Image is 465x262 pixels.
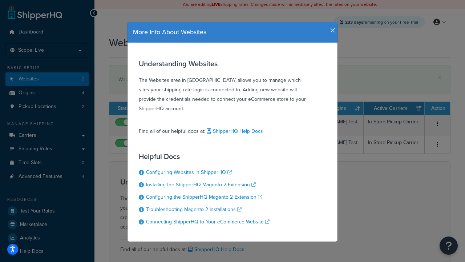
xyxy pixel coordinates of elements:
a: ShipperHQ Help Docs [205,127,263,135]
a: Troubleshooting Magento 2 Installations [146,206,242,213]
h4: More Info About Websites [133,28,332,37]
div: Find all of our helpful docs at: [139,121,308,136]
a: Installing the ShipperHQ Magento 2 Extension [146,181,256,188]
a: Connecting ShipperHQ to Your eCommerce Website [146,218,270,226]
h3: Understanding Websites [139,60,308,68]
div: The Websites area in [GEOGRAPHIC_DATA] allows you to manage which sites your shipping rate logic ... [139,60,308,114]
a: Configuring Websites in ShipperHQ [146,168,232,176]
a: Configuring the ShipperHQ Magento 2 Extension [146,193,262,201]
h3: Helpful Docs [139,152,270,160]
